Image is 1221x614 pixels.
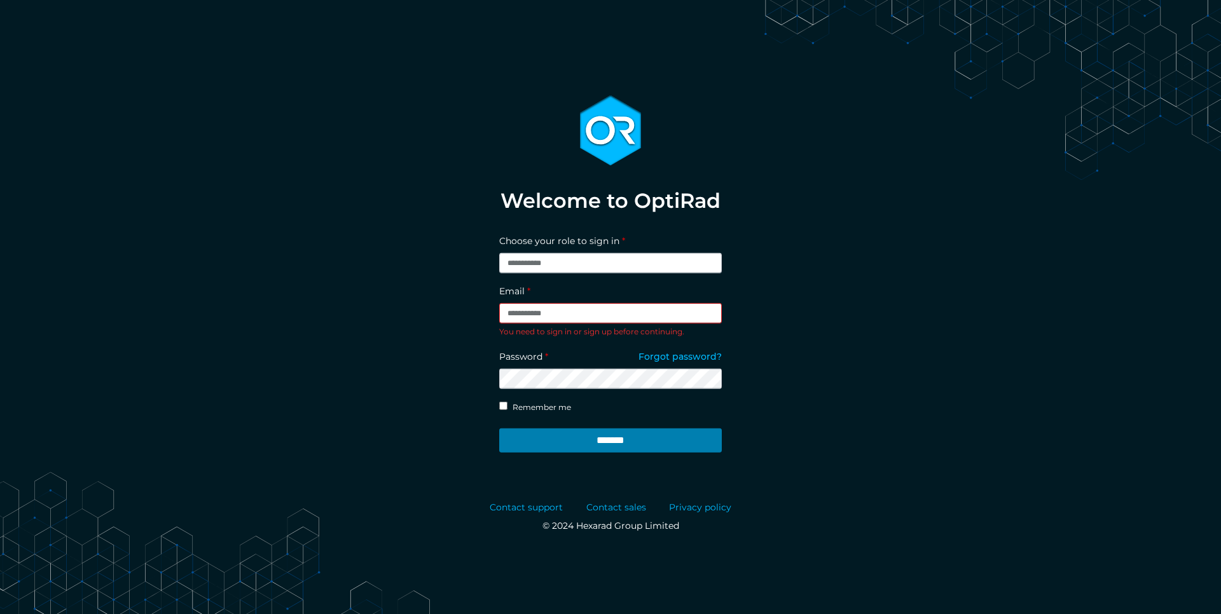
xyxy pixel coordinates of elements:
a: Contact support [490,501,563,514]
a: Privacy policy [669,501,731,514]
label: Choose your role to sign in [499,235,625,248]
a: Contact sales [586,501,646,514]
a: Forgot password? [638,350,722,369]
img: optirad_logo-13d80ebaeef41a0bd4daa28750046bb8215ff99b425e875e5b69abade74ad868.svg [580,95,641,166]
span: You need to sign in or sign up before continuing. [499,327,684,336]
p: © 2024 Hexarad Group Limited [490,519,731,533]
label: Email [499,285,530,298]
label: Password [499,350,548,364]
label: Remember me [513,402,571,413]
